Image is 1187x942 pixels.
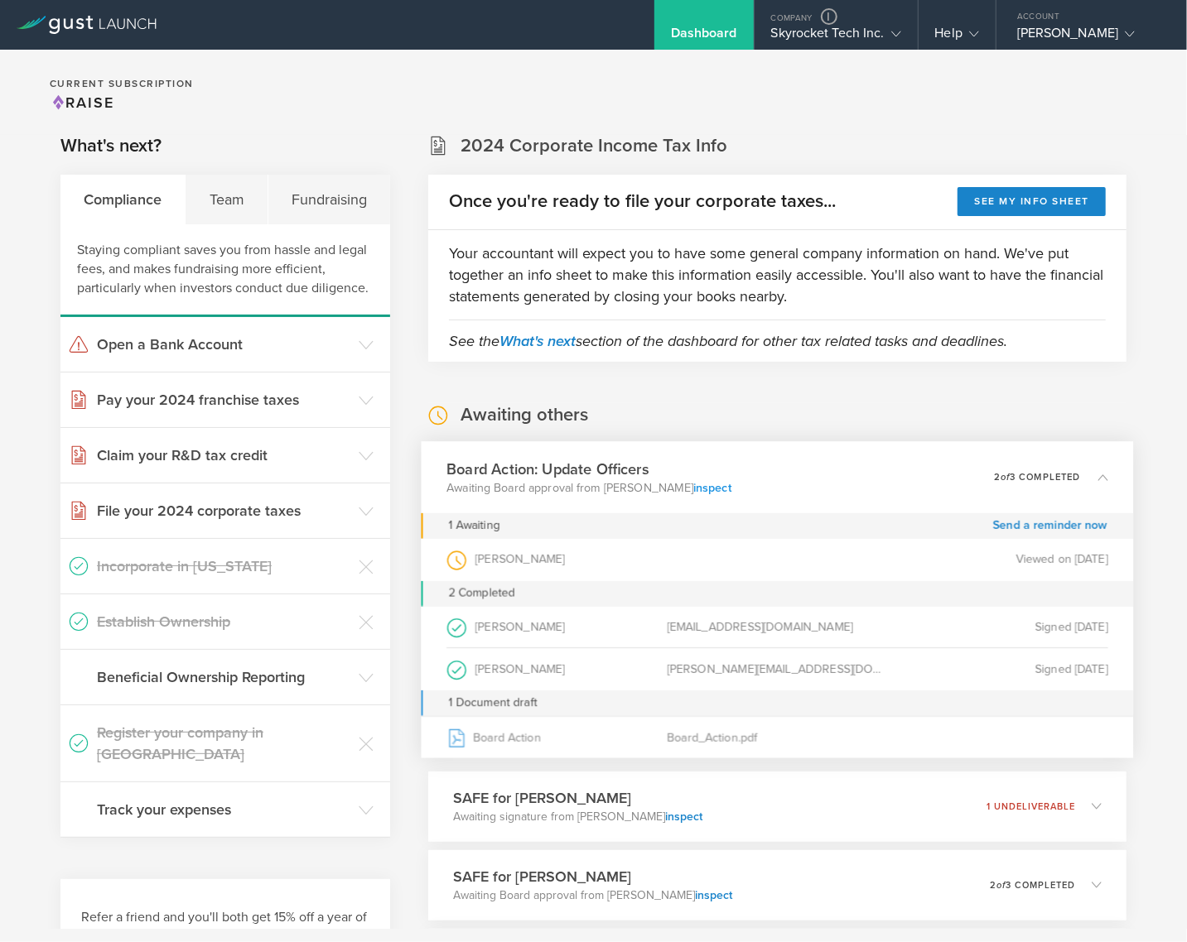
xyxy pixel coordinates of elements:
[671,25,737,50] div: Dashboard
[97,799,350,820] h3: Track your expenses
[453,809,702,825] p: Awaiting signature from [PERSON_NAME]
[422,690,1134,716] div: 1 Document draft
[447,479,732,496] p: Awaiting Board approval from [PERSON_NAME]
[97,722,350,765] h3: Register your company in [GEOGRAPHIC_DATA]
[186,175,268,224] div: Team
[447,606,668,647] div: [PERSON_NAME]
[935,25,979,50] div: Help
[1001,471,1010,482] em: of
[97,389,350,411] h3: Pay your 2024 franchise taxes
[449,512,500,538] div: 1 Awaiting
[994,472,1081,481] p: 2 3 completed
[453,866,732,887] h3: SAFE for [PERSON_NAME]
[50,79,194,89] h2: Current Subscription
[60,134,162,158] h2: What's next?
[97,666,350,688] h3: Beneficial Ownership Reporting
[771,25,901,50] div: Skyrocket Tech Inc.
[665,810,702,824] a: inspect
[996,880,1006,891] em: of
[60,224,390,317] div: Staying compliant saves you from hassle and legal fees, and makes fundraising more efficient, par...
[50,94,114,112] span: Raise
[888,648,1108,690] div: Signed [DATE]
[97,555,350,577] h3: Incorporate in [US_STATE]
[449,332,1007,350] em: See the section of the dashboard for other tax related tasks and deadlines.
[987,802,1075,811] p: 1 undeliverable
[447,716,668,757] div: Board Action
[693,480,731,494] a: inspect
[888,606,1108,647] div: Signed [DATE]
[888,538,1108,580] div: Viewed on [DATE]
[453,887,732,904] p: Awaiting Board approval from [PERSON_NAME]
[461,134,727,158] h2: 2024 Corporate Income Tax Info
[447,648,668,690] div: [PERSON_NAME]
[447,458,732,480] h3: Board Action: Update Officers
[668,648,888,690] div: [PERSON_NAME][EMAIL_ADDRESS][DOMAIN_NAME]
[668,716,888,757] div: Board_Action.pdf
[449,243,1106,307] p: Your accountant will expect you to have some general company information on hand. We've put toget...
[449,190,836,214] h2: Once you're ready to file your corporate taxes...
[695,888,732,902] a: inspect
[499,332,576,350] a: What's next
[97,611,350,632] h3: Establish Ownership
[60,175,186,224] div: Compliance
[990,881,1075,890] p: 2 3 completed
[958,187,1106,216] button: See my info sheet
[453,787,702,809] h3: SAFE for [PERSON_NAME]
[97,445,350,466] h3: Claim your R&D tax credit
[447,538,668,580] div: [PERSON_NAME]
[422,580,1134,606] div: 2 Completed
[668,606,888,647] div: [EMAIL_ADDRESS][DOMAIN_NAME]
[993,512,1108,538] a: Send a reminder now
[97,334,350,355] h3: Open a Bank Account
[461,403,588,427] h2: Awaiting others
[97,500,350,521] h3: File your 2024 corporate taxes
[1017,25,1158,50] div: [PERSON_NAME]
[268,175,390,224] div: Fundraising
